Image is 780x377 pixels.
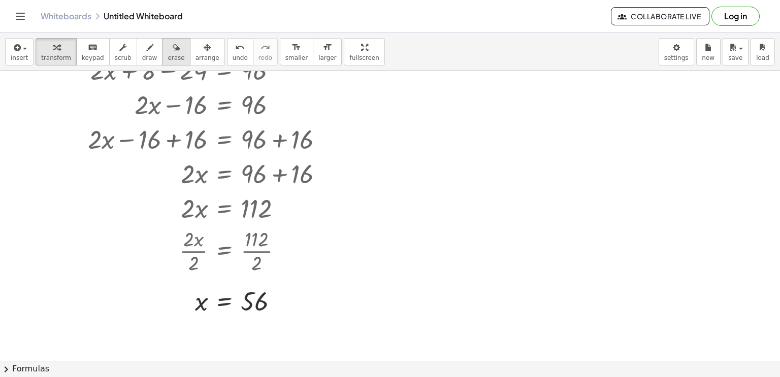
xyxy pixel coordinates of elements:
span: save [728,54,742,61]
span: load [756,54,769,61]
i: keyboard [88,42,97,54]
button: format_sizesmaller [280,38,313,65]
button: Collaborate Live [611,7,709,25]
button: insert [5,38,34,65]
i: format_size [291,42,301,54]
span: new [702,54,714,61]
button: new [696,38,721,65]
button: load [751,38,775,65]
i: redo [261,42,270,54]
i: format_size [322,42,332,54]
span: smaller [285,54,308,61]
span: keypad [82,54,104,61]
span: larger [318,54,336,61]
a: Whiteboards [41,11,91,21]
button: arrange [190,38,225,65]
button: erase [162,38,190,65]
button: Log in [711,7,760,26]
button: save [723,38,749,65]
button: format_sizelarger [313,38,342,65]
button: keyboardkeypad [76,38,110,65]
button: redoredo [253,38,278,65]
span: settings [664,54,689,61]
span: insert [11,54,28,61]
span: Collaborate Live [620,12,701,21]
button: undoundo [227,38,253,65]
span: erase [168,54,184,61]
span: draw [142,54,157,61]
button: fullscreen [344,38,384,65]
span: arrange [196,54,219,61]
i: undo [235,42,245,54]
button: transform [36,38,77,65]
button: Toggle navigation [12,8,28,24]
button: draw [137,38,163,65]
span: fullscreen [349,54,379,61]
span: transform [41,54,71,61]
button: settings [659,38,694,65]
span: undo [233,54,248,61]
button: scrub [109,38,137,65]
span: scrub [115,54,132,61]
span: redo [258,54,272,61]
